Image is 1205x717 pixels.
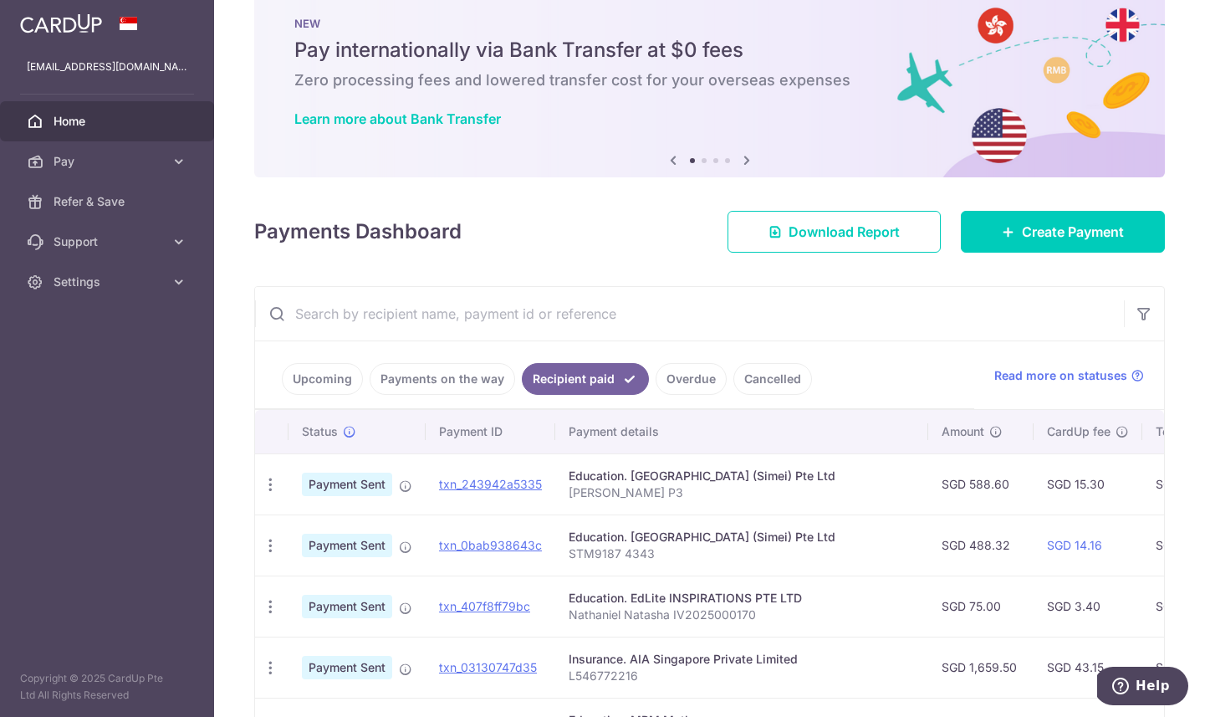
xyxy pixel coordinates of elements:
a: txn_03130747d35 [439,660,537,674]
div: Education. [GEOGRAPHIC_DATA] (Simei) Pte Ltd [569,468,915,484]
a: Cancelled [733,363,812,395]
a: Read more on statuses [994,367,1144,384]
h4: Payments Dashboard [254,217,462,247]
a: Overdue [656,363,727,395]
a: Payments on the way [370,363,515,395]
p: Nathaniel Natasha IV2025000170 [569,607,915,623]
div: Insurance. AIA Singapore Private Limited [569,651,915,668]
h6: Zero processing fees and lowered transfer cost for your overseas expenses [294,70,1125,90]
input: Search by recipient name, payment id or reference [255,287,1124,341]
span: Pay [54,153,164,170]
td: SGD 75.00 [928,576,1034,637]
a: txn_407f8ff79bc [439,599,530,613]
a: Create Payment [961,211,1165,253]
span: Status [302,423,338,440]
a: Recipient paid [522,363,649,395]
th: Payment details [555,410,928,453]
span: Support [54,233,164,250]
span: Payment Sent [302,473,392,496]
td: SGD 43.15 [1034,637,1142,698]
td: SGD 15.30 [1034,453,1142,515]
a: txn_0bab938643c [439,538,542,552]
span: CardUp fee [1047,423,1111,440]
div: Education. EdLite INSPIRATIONS PTE LTD [569,590,915,607]
iframe: Opens a widget where you can find more information [1097,667,1188,709]
span: Create Payment [1022,222,1124,242]
td: SGD 488.32 [928,515,1034,576]
th: Payment ID [426,410,555,453]
td: SGD 3.40 [1034,576,1142,637]
p: [EMAIL_ADDRESS][DOMAIN_NAME] [27,59,187,75]
p: L546772216 [569,668,915,684]
span: Payment Sent [302,534,392,557]
a: Upcoming [282,363,363,395]
a: SGD 14.16 [1047,538,1102,552]
span: Download Report [789,222,900,242]
span: Settings [54,274,164,290]
p: [PERSON_NAME] P3 [569,484,915,501]
span: Amount [942,423,984,440]
h5: Pay internationally via Bank Transfer at $0 fees [294,37,1125,64]
div: Education. [GEOGRAPHIC_DATA] (Simei) Pte Ltd [569,529,915,545]
span: Payment Sent [302,656,392,679]
td: SGD 588.60 [928,453,1034,515]
td: SGD 1,659.50 [928,637,1034,698]
span: Read more on statuses [994,367,1127,384]
p: STM9187 4343 [569,545,915,562]
a: Learn more about Bank Transfer [294,110,501,127]
span: Refer & Save [54,193,164,210]
p: NEW [294,17,1125,30]
a: txn_243942a5335 [439,477,542,491]
img: CardUp [20,13,102,33]
span: Payment Sent [302,595,392,618]
span: Home [54,113,164,130]
a: Download Report [728,211,941,253]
